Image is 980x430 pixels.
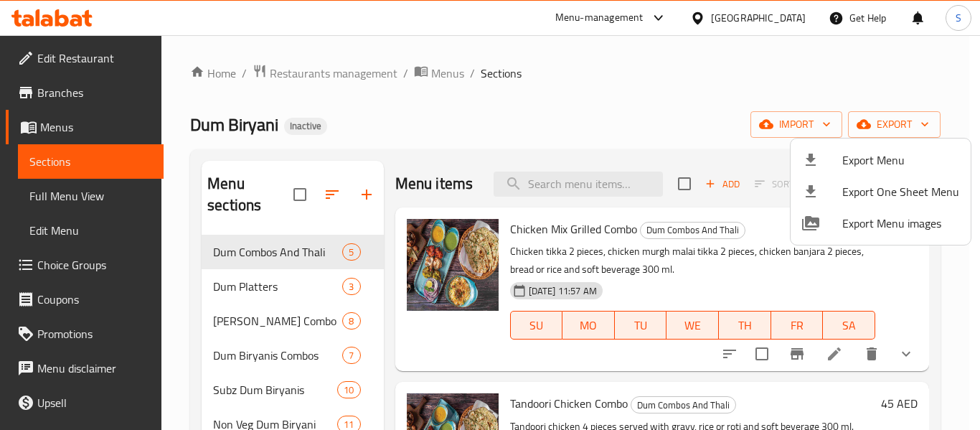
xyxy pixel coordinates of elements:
li: Export one sheet menu items [791,176,971,207]
span: Export Menu images [842,215,959,232]
li: Export Menu images [791,207,971,239]
span: Export Menu [842,151,959,169]
li: Export menu items [791,144,971,176]
span: Export One Sheet Menu [842,183,959,200]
